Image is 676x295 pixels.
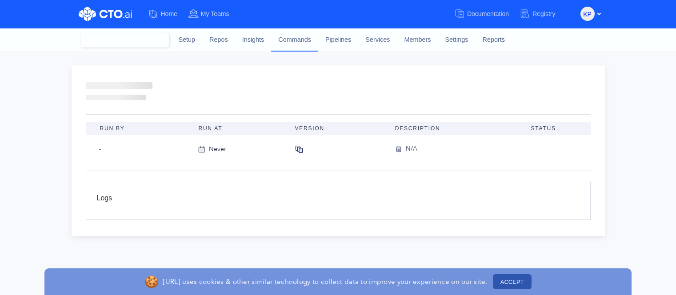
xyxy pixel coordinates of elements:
th: Run At [191,122,288,135]
th: Run By [86,122,192,135]
a: Pipelines [318,28,358,52]
a: Settings [438,28,475,52]
th: Status [524,122,591,135]
button: ACCEPT [493,274,532,289]
a: My Teams [188,6,240,22]
a: Insights [235,28,272,52]
a: Reports [475,28,512,52]
a: Commands [271,28,318,51]
img: version-icon [395,144,406,155]
span: My Teams [201,10,229,17]
div: Never [209,144,226,154]
div: N/A [406,144,417,155]
a: Home [148,6,188,22]
p: [URL] uses cookies & other similar technology to collect data to improve your experience on our s... [163,277,487,286]
a: Members [397,28,438,52]
div: Logs [97,193,580,209]
th: Description [388,122,524,135]
img: CTO.ai Logo [79,7,132,21]
button: KP [580,7,595,21]
a: Documentation [454,6,520,22]
a: Setup [172,28,203,52]
span: Documentation [467,10,509,17]
th: Version [288,122,388,135]
a: Repos [202,28,235,52]
span: Home [161,10,177,17]
a: Services [358,28,397,52]
a: Registry [520,6,566,22]
span: 🍪 [144,273,159,291]
td: - [86,135,192,163]
span: KP [583,7,592,21]
span: Registry [532,10,555,17]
